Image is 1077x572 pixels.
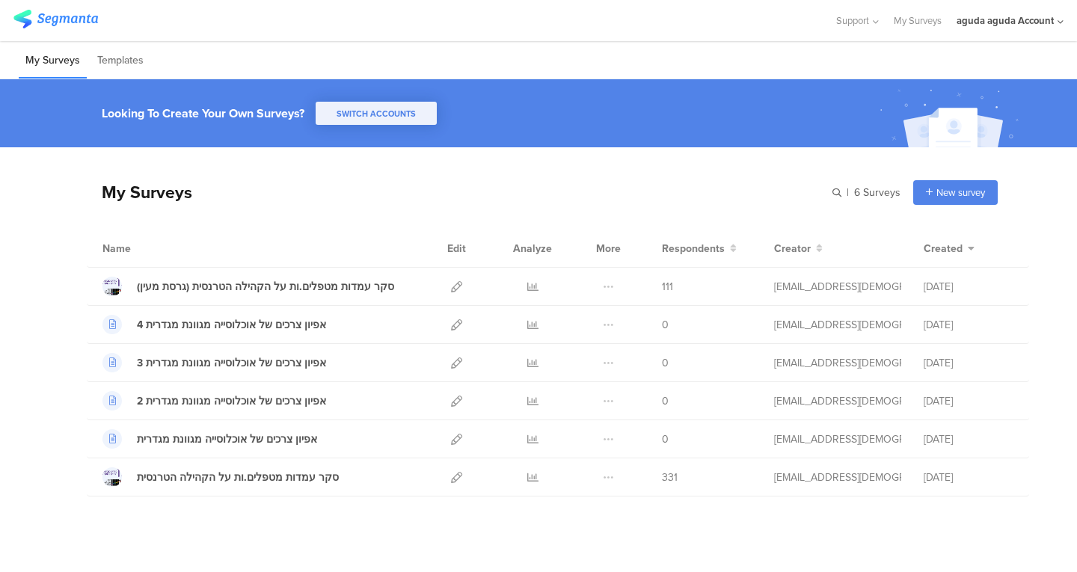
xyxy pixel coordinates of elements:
[774,470,901,485] div: research@lgbt.org.il
[662,317,669,333] span: 0
[957,13,1054,28] div: aguda aguda Account
[836,13,869,28] span: Support
[924,317,1013,333] div: [DATE]
[337,108,416,120] span: SWITCH ACCOUNTS
[87,179,192,205] div: My Surveys
[19,43,87,79] li: My Surveys
[774,393,901,409] div: research@lgbt.org.il
[102,467,339,487] a: סקר עמדות מטפלים.ות על הקהילה הטרנסית
[874,84,1028,152] img: create_account_image.svg
[774,355,901,371] div: research@lgbt.org.il
[137,470,339,485] div: סקר עמדות מטפלים.ות על הקהילה הטרנסית
[662,431,669,447] span: 0
[662,355,669,371] span: 0
[936,185,985,200] span: New survey
[102,391,326,410] a: 2 אפיון צרכים של אוכלוסייה מגוונת מגדרית
[924,241,963,256] span: Created
[316,102,437,125] button: SWITCH ACCOUNTS
[137,279,394,295] div: סקר עמדות מטפלים.ות על הקהילה הטרנסית (גרסת מעין)
[102,353,326,372] a: 3 אפיון צרכים של אוכלוסייה מגוונת מגדרית
[854,185,900,200] span: 6 Surveys
[137,317,326,333] div: 4 אפיון צרכים של אוכלוסייה מגוונת מגדרית
[102,277,394,296] a: סקר עמדות מטפלים.ות על הקהילה הטרנסית (גרסת מעין)
[924,355,1013,371] div: [DATE]
[102,241,192,256] div: Name
[662,241,737,256] button: Respondents
[924,431,1013,447] div: [DATE]
[102,429,317,449] a: אפיון צרכים של אוכלוסייה מגוונת מגדרית
[592,230,625,267] div: More
[137,431,317,447] div: אפיון צרכים של אוכלוסייה מגוונת מגדרית
[774,241,823,256] button: Creator
[924,241,975,256] button: Created
[662,393,669,409] span: 0
[774,431,901,447] div: research@lgbt.org.il
[924,470,1013,485] div: [DATE]
[844,185,851,200] span: |
[441,230,473,267] div: Edit
[662,279,673,295] span: 111
[137,355,326,371] div: 3 אפיון צרכים של אוכלוסייה מגוונת מגדרית
[774,279,901,295] div: digital@lgbt.org.il
[924,393,1013,409] div: [DATE]
[774,317,901,333] div: research@lgbt.org.il
[90,43,150,79] li: Templates
[13,10,98,28] img: segmanta logo
[510,230,555,267] div: Analyze
[102,315,326,334] a: 4 אפיון צרכים של אוכלוסייה מגוונת מגדרית
[924,279,1013,295] div: [DATE]
[662,241,725,256] span: Respondents
[102,105,304,122] div: Looking To Create Your Own Surveys?
[137,393,326,409] div: 2 אפיון צרכים של אוכלוסייה מגוונת מגדרית
[774,241,811,256] span: Creator
[662,470,678,485] span: 331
